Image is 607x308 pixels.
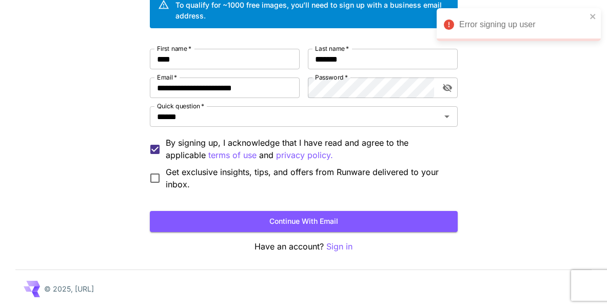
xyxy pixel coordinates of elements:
[315,73,348,82] label: Password
[459,18,586,31] div: Error signing up user
[326,240,353,253] button: Sign in
[150,211,458,232] button: Continue with email
[166,166,449,190] span: Get exclusive insights, tips, and offers from Runware delivered to your inbox.
[157,73,177,82] label: Email
[208,149,257,162] button: By signing up, I acknowledge that I have read and agree to the applicable and privacy policy.
[276,149,333,162] p: privacy policy.
[276,149,333,162] button: By signing up, I acknowledge that I have read and agree to the applicable terms of use and
[438,79,457,97] button: toggle password visibility
[590,12,597,21] button: close
[166,137,449,162] p: By signing up, I acknowledge that I have read and agree to the applicable and
[44,283,94,294] p: © 2025, [URL]
[440,109,454,124] button: Open
[208,149,257,162] p: terms of use
[157,102,204,110] label: Quick question
[150,240,458,253] p: Have an account?
[157,44,191,53] label: First name
[315,44,349,53] label: Last name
